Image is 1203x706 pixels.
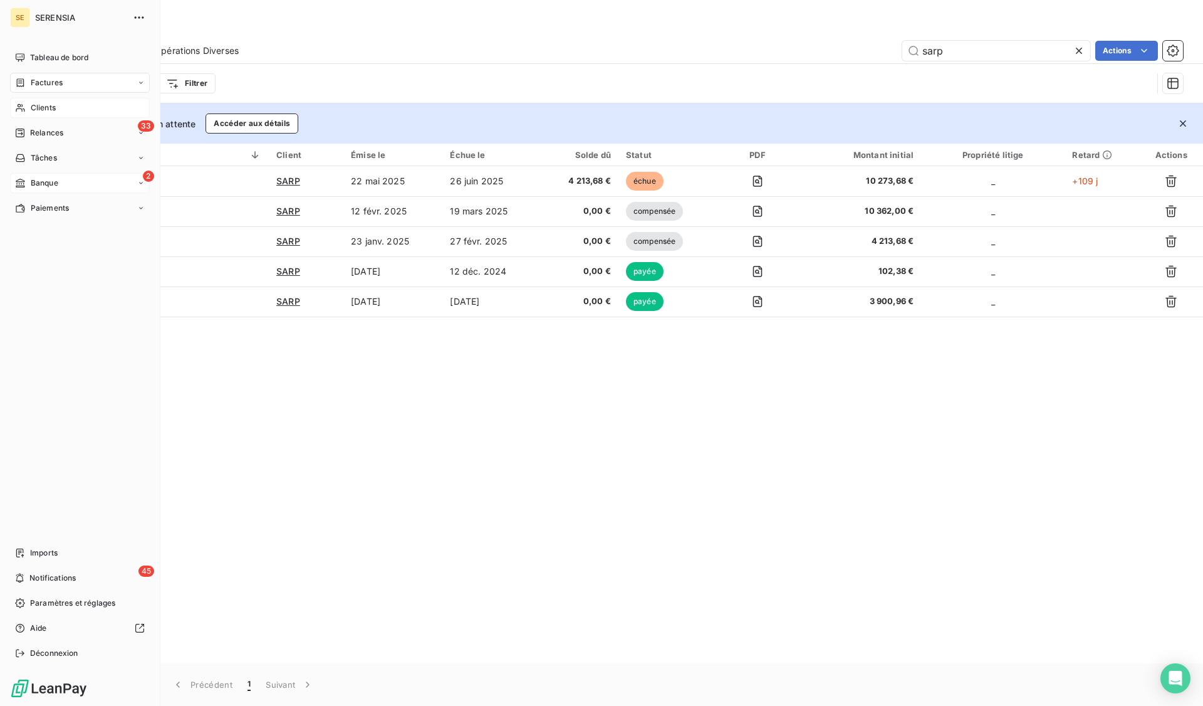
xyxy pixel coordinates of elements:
[158,73,216,93] button: Filtrer
[991,206,995,216] span: _
[1160,663,1190,693] div: Open Intercom Messenger
[991,176,995,186] span: _
[164,672,240,698] button: Précédent
[343,166,442,196] td: 22 mai 2025
[450,150,533,160] div: Échue le
[30,547,58,559] span: Imports
[30,52,88,63] span: Tableau de bord
[442,287,541,317] td: [DATE]
[30,127,63,139] span: Relances
[276,206,300,216] span: SARP
[240,672,258,698] button: 1
[548,235,611,248] span: 0,00 €
[626,232,683,251] span: compensée
[991,236,995,246] span: _
[31,77,63,88] span: Factures
[31,203,69,214] span: Paiements
[276,150,336,160] div: Client
[991,266,995,277] span: _
[442,256,541,287] td: 12 déc. 2024
[276,296,300,307] span: SARP
[30,648,78,659] span: Déconnexion
[806,265,914,278] span: 102,38 €
[548,175,611,187] span: 4 213,68 €
[247,678,251,691] span: 1
[138,120,154,132] span: 33
[724,150,791,160] div: PDF
[343,226,442,256] td: 23 janv. 2025
[806,150,914,160] div: Montant initial
[10,8,30,28] div: SE
[548,295,611,308] span: 0,00 €
[343,256,442,287] td: [DATE]
[626,262,664,281] span: payée
[806,205,914,218] span: 10 362,00 €
[35,13,125,23] span: SERENSIA
[626,172,664,191] span: échue
[806,175,914,187] span: 10 273,68 €
[1147,150,1195,160] div: Actions
[276,176,300,186] span: SARP
[31,102,56,113] span: Clients
[929,150,1057,160] div: Propriété litige
[548,265,611,278] span: 0,00 €
[276,266,300,277] span: SARP
[548,205,611,218] span: 0,00 €
[343,196,442,226] td: 12 févr. 2025
[30,598,115,609] span: Paramètres et réglages
[31,152,57,164] span: Tâches
[1095,41,1158,61] button: Actions
[626,150,709,160] div: Statut
[138,566,154,577] span: 45
[902,41,1090,61] input: Rechercher
[548,150,611,160] div: Solde dû
[343,287,442,317] td: [DATE]
[351,150,435,160] div: Émise le
[626,202,683,221] span: compensée
[258,672,321,698] button: Suivant
[154,45,239,57] span: Opérations Diverses
[30,623,47,634] span: Aide
[1072,150,1132,160] div: Retard
[29,572,76,584] span: Notifications
[442,226,541,256] td: 27 févr. 2025
[991,296,995,307] span: _
[143,171,154,182] span: 2
[442,196,541,226] td: 19 mars 2025
[806,235,914,248] span: 4 213,68 €
[10,618,150,638] a: Aide
[276,236,300,246] span: SARP
[442,166,541,196] td: 26 juin 2025
[206,113,298,134] button: Accéder aux détails
[806,295,914,308] span: 3 900,96 €
[626,292,664,311] span: payée
[1072,176,1098,186] span: +109 j
[31,177,58,189] span: Banque
[10,678,88,698] img: Logo LeanPay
